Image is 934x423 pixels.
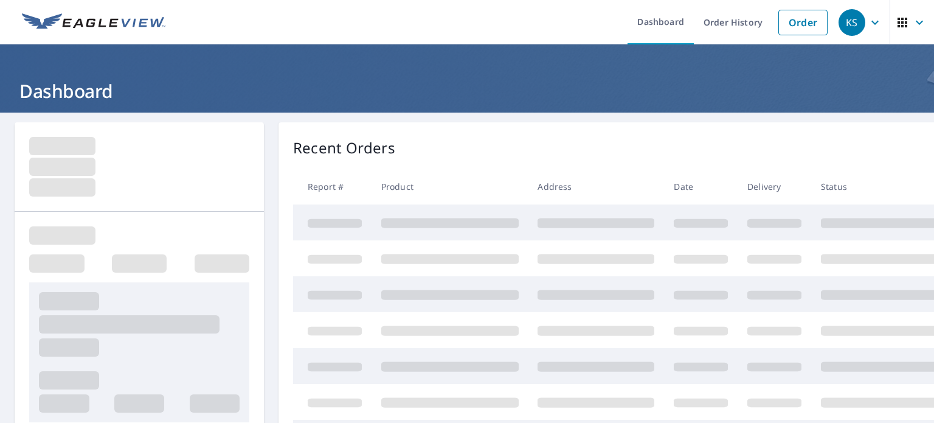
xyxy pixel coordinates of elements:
[293,169,372,205] th: Report #
[22,13,165,32] img: EV Logo
[839,9,865,36] div: KS
[778,10,828,35] a: Order
[293,137,395,159] p: Recent Orders
[664,169,738,205] th: Date
[15,79,919,103] h1: Dashboard
[738,169,811,205] th: Delivery
[528,169,664,205] th: Address
[372,169,528,205] th: Product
